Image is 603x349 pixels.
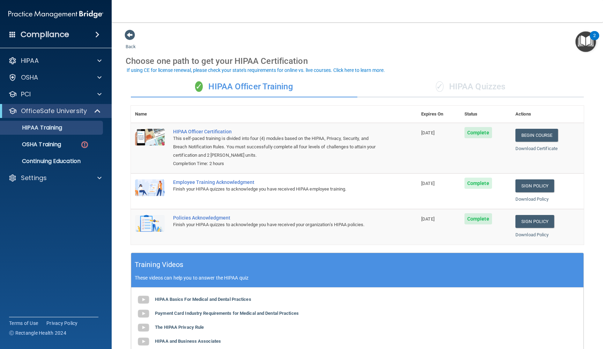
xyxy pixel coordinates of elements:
[8,57,102,65] a: HIPAA
[575,31,596,52] button: Open Resource Center, 2 new notifications
[515,196,549,202] a: Download Policy
[126,67,386,74] button: If using CE for license renewal, please check your state's requirements for online vs. live cours...
[515,232,549,237] a: Download Policy
[136,307,150,321] img: gray_youtube_icon.38fcd6cc.png
[135,275,580,281] p: These videos can help you to answer the HIPAA quiz
[173,134,382,159] div: This self-paced training is divided into four (4) modules based on the HIPAA, Privacy, Security, ...
[8,90,102,98] a: PCI
[173,215,382,221] div: Policies Acknowledgment
[173,179,382,185] div: Employee Training Acknowledgment
[155,297,251,302] b: HIPAA Basics For Medical and Dental Practices
[515,215,554,228] a: Sign Policy
[8,107,101,115] a: OfficeSafe University
[515,146,558,151] a: Download Certificate
[357,76,584,97] div: HIPAA Quizzes
[21,30,69,39] h4: Compliance
[515,129,558,142] a: Begin Course
[9,329,66,336] span: Ⓒ Rectangle Health 2024
[417,106,460,123] th: Expires On
[511,106,584,123] th: Actions
[136,335,150,349] img: gray_youtube_icon.38fcd6cc.png
[8,174,102,182] a: Settings
[464,178,492,189] span: Complete
[127,68,385,73] div: If using CE for license renewal, please check your state's requirements for online vs. live cours...
[80,140,89,149] img: danger-circle.6113f641.png
[5,141,61,148] p: OSHA Training
[421,216,434,222] span: [DATE]
[155,339,221,344] b: HIPAA and Business Associates
[126,36,136,49] a: Back
[195,81,203,92] span: ✓
[421,130,434,135] span: [DATE]
[135,259,184,271] h5: Training Videos
[173,221,382,229] div: Finish your HIPAA quizzes to acknowledge you have received your organization’s HIPAA policies.
[131,76,357,97] div: HIPAA Officer Training
[173,159,382,168] div: Completion Time: 2 hours
[131,106,169,123] th: Name
[8,7,103,21] img: PMB logo
[464,127,492,138] span: Complete
[136,293,150,307] img: gray_youtube_icon.38fcd6cc.png
[21,107,87,115] p: OfficeSafe University
[5,158,100,165] p: Continuing Education
[593,36,596,45] div: 2
[173,185,382,193] div: Finish your HIPAA quizzes to acknowledge you have received HIPAA employee training.
[515,179,554,192] a: Sign Policy
[173,129,382,134] a: HIPAA Officer Certification
[421,181,434,186] span: [DATE]
[436,81,444,92] span: ✓
[46,320,78,327] a: Privacy Policy
[21,57,39,65] p: HIPAA
[21,90,31,98] p: PCI
[136,321,150,335] img: gray_youtube_icon.38fcd6cc.png
[464,213,492,224] span: Complete
[9,320,38,327] a: Terms of Use
[8,73,102,82] a: OSHA
[21,174,47,182] p: Settings
[21,73,38,82] p: OSHA
[5,124,62,131] p: HIPAA Training
[155,325,204,330] b: The HIPAA Privacy Rule
[126,51,589,71] div: Choose one path to get your HIPAA Certification
[460,106,511,123] th: Status
[155,311,299,316] b: Payment Card Industry Requirements for Medical and Dental Practices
